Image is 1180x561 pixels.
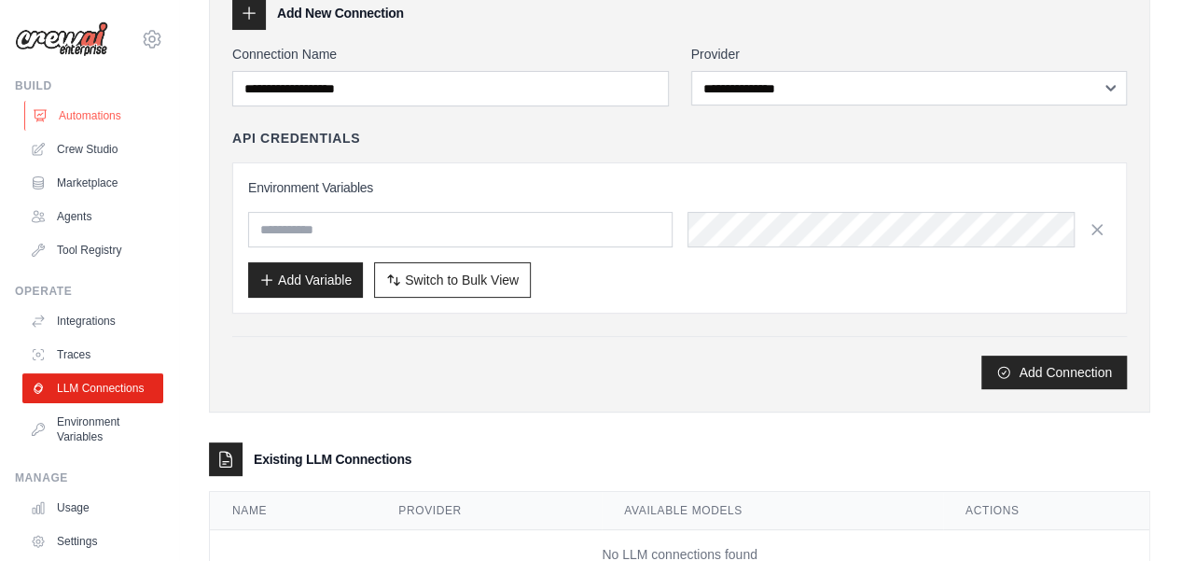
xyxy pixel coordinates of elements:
th: Actions [943,492,1149,530]
div: Build [15,78,163,93]
a: Crew Studio [22,134,163,164]
h3: Environment Variables [248,178,1111,197]
h3: Existing LLM Connections [254,450,411,469]
th: Name [210,492,376,530]
a: Tool Registry [22,235,163,265]
label: Provider [691,45,1128,63]
a: Usage [22,493,163,523]
a: Integrations [22,306,163,336]
th: Provider [376,492,602,530]
a: Marketplace [22,168,163,198]
span: Switch to Bulk View [405,271,519,289]
a: Traces [22,340,163,370]
a: Automations [24,101,165,131]
th: Available Models [602,492,943,530]
h4: API Credentials [232,129,360,147]
img: Logo [15,21,108,57]
a: Agents [22,202,163,231]
a: LLM Connections [22,373,163,403]
label: Connection Name [232,45,669,63]
h3: Add New Connection [277,4,404,22]
button: Switch to Bulk View [374,262,531,298]
div: Manage [15,470,163,485]
a: Settings [22,526,163,556]
a: Environment Variables [22,407,163,452]
div: Operate [15,284,163,299]
button: Add Connection [981,356,1127,389]
button: Add Variable [248,262,363,298]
